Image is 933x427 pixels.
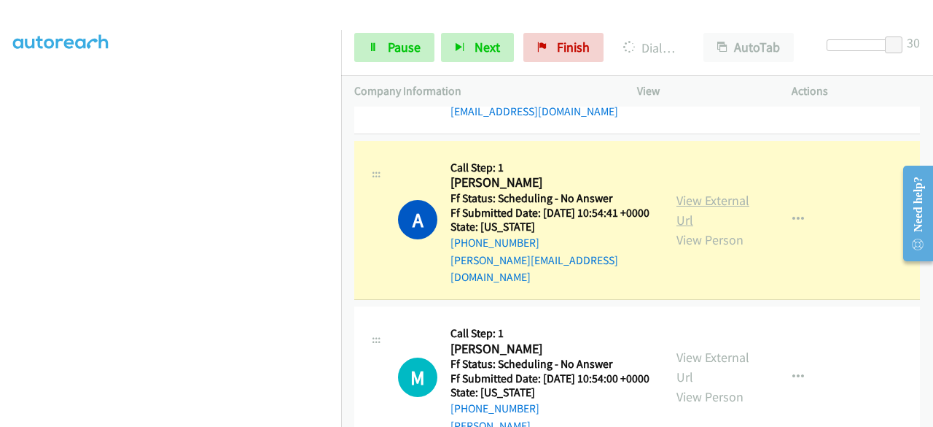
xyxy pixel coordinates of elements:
[676,231,743,248] a: View Person
[450,357,649,372] h5: Ff Status: Scheduling - No Answer
[907,33,920,53] div: 30
[450,206,650,220] h5: Ff Submitted Date: [DATE] 10:54:41 +0000
[398,200,437,239] h1: A
[703,33,794,62] button: AutoTab
[354,82,611,100] p: Company Information
[388,39,421,55] span: Pause
[523,33,604,62] a: Finish
[450,220,650,234] h5: State: [US_STATE]
[637,82,765,100] p: View
[398,358,437,397] h1: M
[450,104,618,118] a: [EMAIL_ADDRESS][DOMAIN_NAME]
[623,38,677,58] p: Dialing [PERSON_NAME]
[441,33,514,62] button: Next
[557,39,590,55] span: Finish
[450,253,618,285] a: [PERSON_NAME][EMAIL_ADDRESS][DOMAIN_NAME]
[475,39,500,55] span: Next
[398,358,437,397] div: The call is yet to be attempted
[792,82,920,100] p: Actions
[354,33,434,62] a: Pause
[676,388,743,405] a: View Person
[450,341,645,358] h2: [PERSON_NAME]
[450,174,645,191] h2: [PERSON_NAME]
[676,192,749,228] a: View External Url
[450,191,650,206] h5: Ff Status: Scheduling - No Answer
[450,236,539,250] a: [PHONE_NUMBER]
[450,401,539,415] a: [PHONE_NUMBER]
[891,155,933,272] iframe: Resource Center
[676,349,749,385] a: View External Url
[450,372,649,386] h5: Ff Submitted Date: [DATE] 10:54:00 +0000
[450,385,649,400] h5: State: [US_STATE]
[450,326,649,341] h5: Call Step: 1
[450,161,650,175] h5: Call Step: 1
